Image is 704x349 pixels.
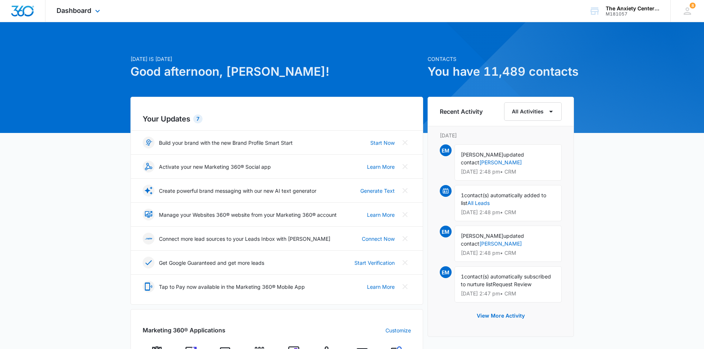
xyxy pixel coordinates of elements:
[461,192,546,206] span: contact(s) automatically added to list
[461,169,555,174] p: [DATE] 2:48 pm • CRM
[461,151,503,158] span: [PERSON_NAME]
[428,55,574,63] p: Contacts
[479,159,522,165] a: [PERSON_NAME]
[399,233,411,244] button: Close
[143,326,225,335] h2: Marketing 360® Applications
[367,211,395,219] a: Learn More
[461,233,503,239] span: [PERSON_NAME]
[159,139,293,147] p: Build your brand with the new Brand Profile Smart Start
[440,266,452,278] span: EM
[362,235,395,243] a: Connect Now
[461,291,555,296] p: [DATE] 2:47 pm • CRM
[159,187,316,195] p: Create powerful brand messaging with our new AI text generator
[130,63,423,81] h1: Good afternoon, [PERSON_NAME]!
[461,250,555,256] p: [DATE] 2:48 pm • CRM
[360,187,395,195] a: Generate Text
[461,273,551,287] span: contact(s) automatically subscribed to nurture list
[428,63,574,81] h1: You have 11,489 contacts
[159,163,271,171] p: Activate your new Marketing 360® Social app
[467,200,490,206] a: All Leads
[690,3,696,8] span: 8
[479,240,522,247] a: [PERSON_NAME]
[461,273,464,280] span: 1
[399,185,411,196] button: Close
[504,102,562,121] button: All Activities
[461,192,464,198] span: 1
[354,259,395,267] a: Start Verification
[440,107,483,116] h6: Recent Activity
[399,209,411,220] button: Close
[493,281,531,287] span: Request Review
[461,210,555,215] p: [DATE] 2:48 pm • CRM
[130,55,423,63] p: [DATE] is [DATE]
[159,259,264,267] p: Get Google Guaranteed and get more leads
[399,281,411,292] button: Close
[440,226,452,237] span: EM
[193,114,203,123] div: 7
[399,161,411,172] button: Close
[606,11,660,17] div: account id
[606,6,660,11] div: account name
[399,257,411,268] button: Close
[143,113,411,124] h2: Your Updates
[690,3,696,8] div: notifications count
[159,235,330,243] p: Connect more lead sources to your Leads Inbox with [PERSON_NAME]
[159,283,305,291] p: Tap to Pay now available in the Marketing 360® Mobile App
[469,307,532,325] button: View More Activity
[440,131,562,139] p: [DATE]
[367,283,395,291] a: Learn More
[370,139,395,147] a: Start Now
[159,211,337,219] p: Manage your Websites 360® website from your Marketing 360® account
[57,7,91,14] span: Dashboard
[385,326,411,334] a: Customize
[367,163,395,171] a: Learn More
[440,144,452,156] span: EM
[399,137,411,148] button: Close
